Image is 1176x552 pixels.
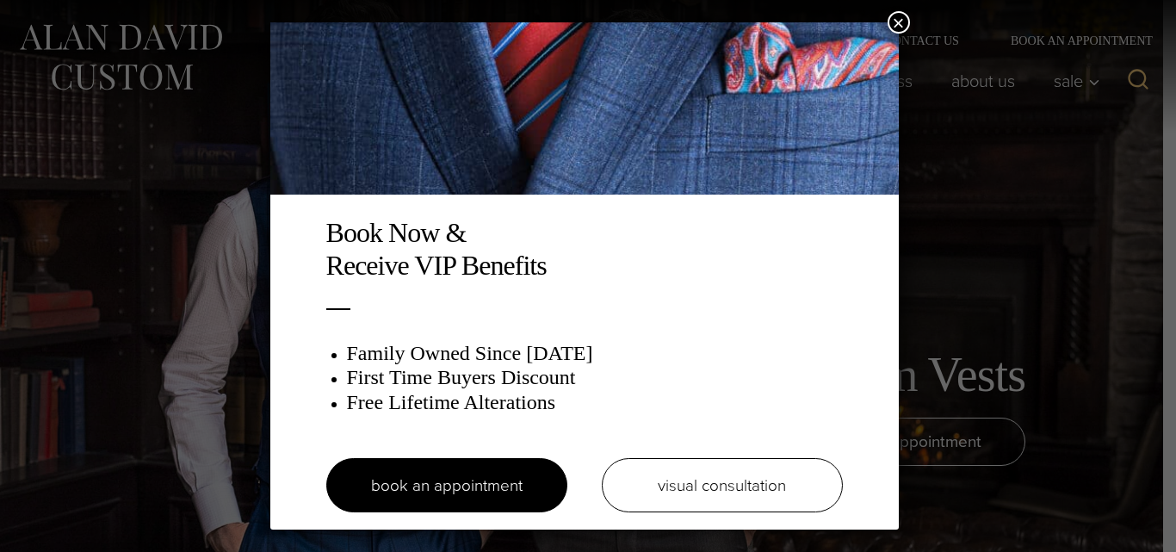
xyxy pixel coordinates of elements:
a: book an appointment [326,458,567,512]
h3: Free Lifetime Alterations [347,390,843,415]
h3: First Time Buyers Discount [347,365,843,390]
h3: Family Owned Since [DATE] [347,341,843,366]
a: visual consultation [602,458,843,512]
h2: Book Now & Receive VIP Benefits [326,216,843,282]
button: Close [888,11,910,34]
